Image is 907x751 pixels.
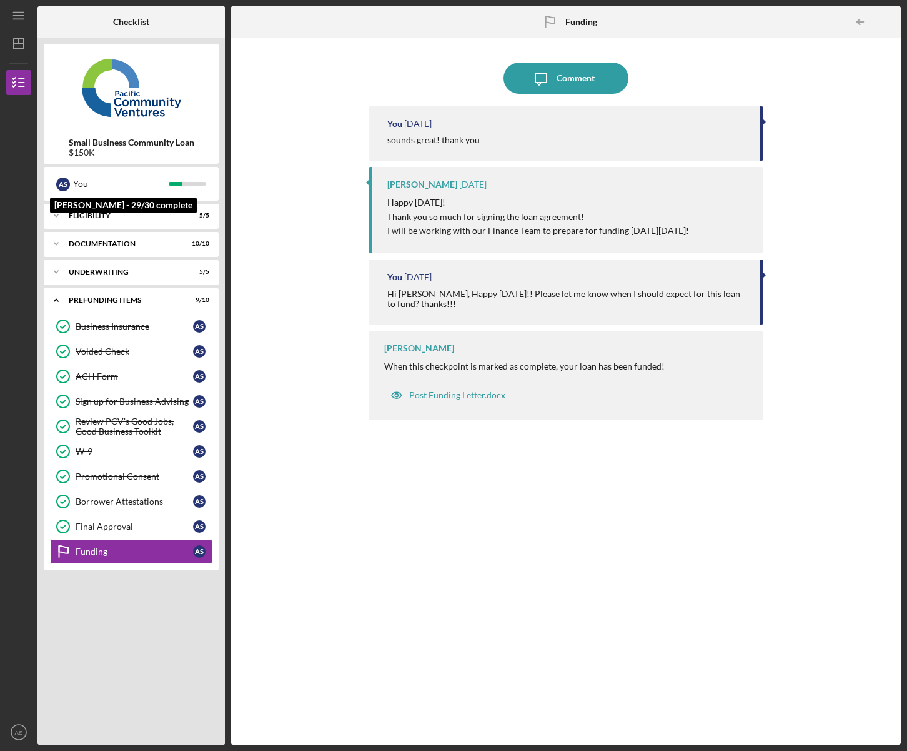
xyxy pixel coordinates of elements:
[404,272,432,282] time: 2025-09-05 14:34
[56,178,70,191] div: A S
[193,320,206,333] div: A S
[76,522,193,532] div: Final Approval
[50,489,212,514] a: Borrower AttestationsAS
[387,119,402,129] div: You
[557,63,595,94] div: Comment
[113,17,149,27] b: Checklist
[76,416,193,436] div: Review PCV's Good Jobs, Good Business Toolkit
[15,729,23,736] text: AS
[503,63,628,94] button: Comment
[69,138,194,148] b: Small Business Community Loan
[387,196,689,209] p: Happy [DATE]!
[187,240,209,248] div: 10 / 10
[387,179,457,189] div: [PERSON_NAME]
[69,148,194,158] div: $150K
[193,470,206,483] div: A S
[50,339,212,364] a: Voided CheckAS
[76,496,193,507] div: Borrower Attestations
[50,539,212,564] a: FundingAS
[44,50,219,125] img: Product logo
[69,296,178,304] div: Prefunding Items
[193,445,206,458] div: A S
[384,360,665,373] p: When this checkpoint is marked as complete, your loan has been funded!
[193,345,206,358] div: A S
[384,383,512,408] button: Post Funding Letter.docx
[76,396,193,406] div: Sign up for Business Advising
[187,296,209,304] div: 9 / 10
[193,545,206,558] div: A S
[50,364,212,389] a: ACH FormAS
[6,720,31,745] button: AS
[76,471,193,481] div: Promotional Consent
[459,179,487,189] time: 2025-09-05 16:41
[50,314,212,339] a: Business InsuranceAS
[193,370,206,383] div: A S
[76,446,193,456] div: W-9
[76,346,193,356] div: Voided Check
[384,343,454,353] div: [PERSON_NAME]
[193,395,206,408] div: A S
[76,547,193,557] div: Funding
[187,268,209,276] div: 5 / 5
[409,390,505,400] div: Post Funding Letter.docx
[387,135,480,145] div: sounds great! thank you
[76,371,193,381] div: ACH Form
[387,272,402,282] div: You
[50,464,212,489] a: Promotional ConsentAS
[404,119,432,129] time: 2025-09-05 17:06
[69,240,178,248] div: Documentation
[50,439,212,464] a: W-9AS
[387,289,747,309] div: Hi [PERSON_NAME], Happy [DATE]!! Please let me know when I should expect for this loan to fund? t...
[76,321,193,331] div: Business Insurance
[187,212,209,219] div: 5 / 5
[193,520,206,533] div: A S
[69,212,178,219] div: Eligibility
[193,420,206,433] div: A S
[69,268,178,276] div: Underwriting
[193,495,206,508] div: A S
[387,224,689,238] p: I will be working with our Finance Team to prepare for funding [DATE][DATE]!
[50,414,212,439] a: Review PCV's Good Jobs, Good Business ToolkitAS
[565,17,597,27] b: Funding
[387,210,689,224] p: Thank you so much for signing the loan agreement!
[50,389,212,414] a: Sign up for Business AdvisingAS
[73,173,169,194] div: You
[50,514,212,539] a: Final ApprovalAS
